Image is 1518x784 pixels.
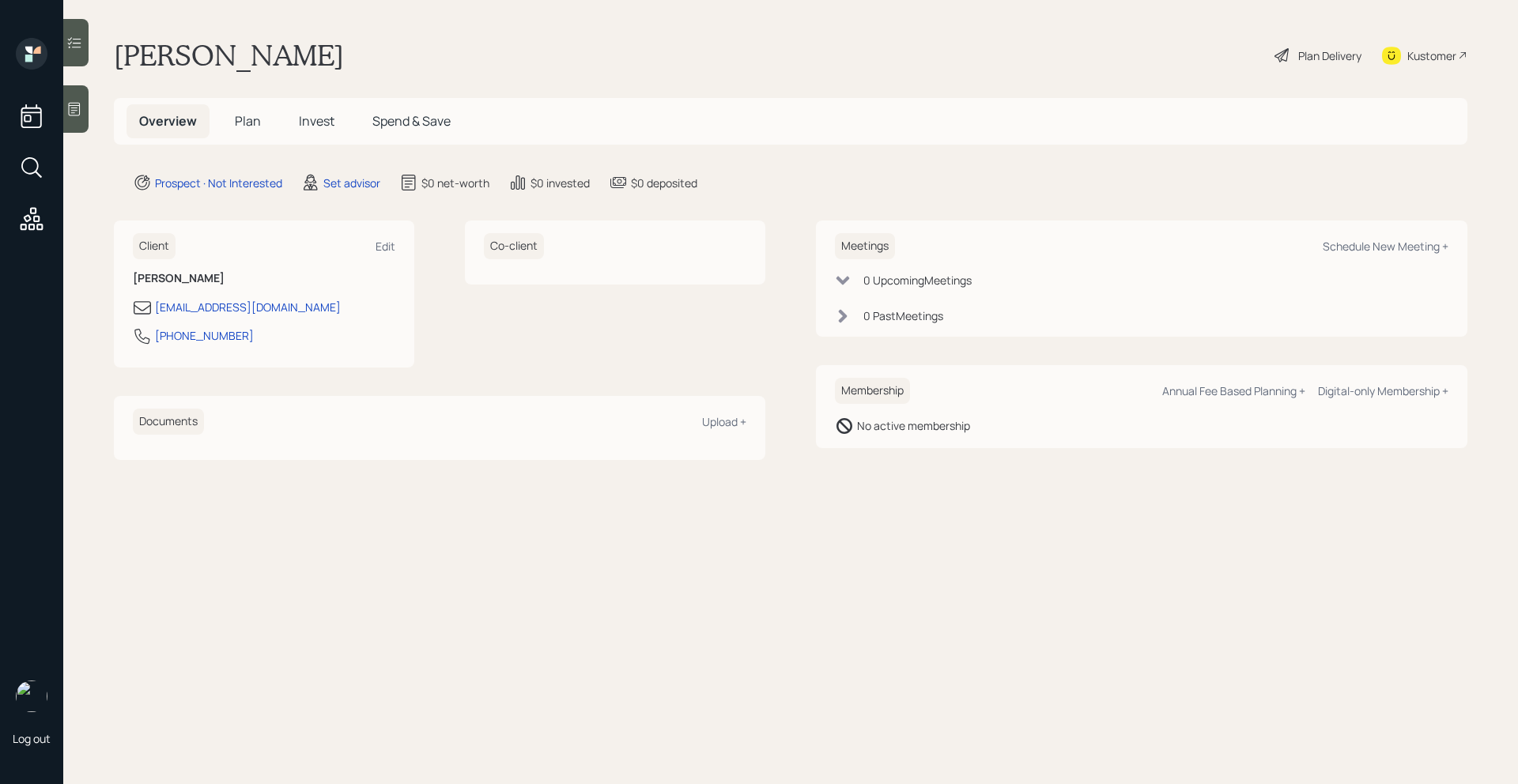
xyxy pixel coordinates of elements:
[1318,383,1448,398] div: Digital-only Membership +
[863,272,972,288] div: 0 Upcoming Meeting s
[857,417,970,434] div: No active membership
[835,233,895,259] h6: Meetings
[16,680,47,712] img: retirable_logo.png
[13,731,51,746] div: Log out
[531,175,590,191] div: $0 invested
[133,233,176,259] h6: Client
[631,175,697,191] div: $0 deposited
[235,112,261,130] span: Plan
[484,233,544,259] h6: Co-client
[863,307,943,324] div: 0 Past Meeting s
[1162,383,1305,398] div: Annual Fee Based Planning +
[376,239,395,254] div: Edit
[421,175,489,191] div: $0 net-worth
[133,409,204,435] h6: Documents
[139,112,197,130] span: Overview
[323,175,380,191] div: Set advisor
[372,112,451,130] span: Spend & Save
[155,175,282,191] div: Prospect · Not Interested
[155,299,341,315] div: [EMAIL_ADDRESS][DOMAIN_NAME]
[835,378,910,404] h6: Membership
[702,414,746,429] div: Upload +
[1323,239,1448,254] div: Schedule New Meeting +
[1298,47,1361,64] div: Plan Delivery
[155,327,254,344] div: [PHONE_NUMBER]
[299,112,334,130] span: Invest
[133,272,395,285] h6: [PERSON_NAME]
[1407,47,1456,64] div: Kustomer
[114,38,344,73] h1: [PERSON_NAME]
